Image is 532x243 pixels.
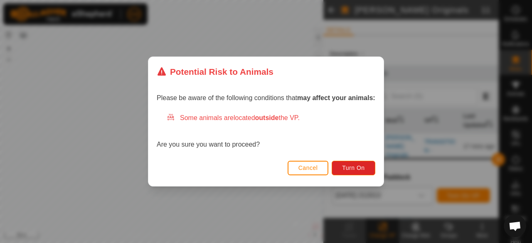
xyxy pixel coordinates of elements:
strong: may affect your animals: [297,94,375,101]
div: Are you sure you want to proceed? [157,113,375,150]
div: Some animals are [167,113,375,123]
strong: outside [255,114,279,121]
span: Turn On [342,164,365,171]
div: Open chat [504,215,526,237]
button: Turn On [332,161,375,175]
button: Cancel [288,161,329,175]
span: Cancel [298,164,318,171]
span: Please be aware of the following conditions that [157,94,375,101]
span: located the VP. [234,114,300,121]
div: Potential Risk to Animals [157,65,273,78]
